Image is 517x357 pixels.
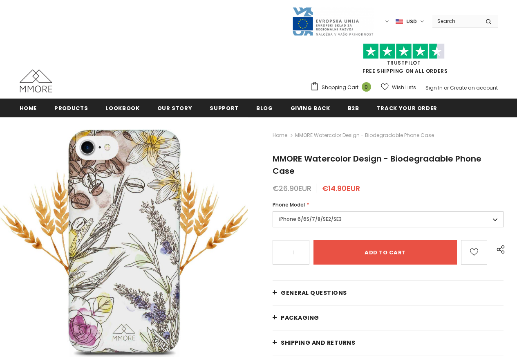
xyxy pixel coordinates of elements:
span: Giving back [291,104,330,112]
a: B2B [348,99,359,117]
a: Shipping and returns [273,330,504,355]
input: Search Site [432,15,479,27]
a: Shopping Cart 0 [310,81,375,94]
span: FREE SHIPPING ON ALL ORDERS [310,47,498,74]
a: Our Story [157,99,192,117]
span: MMORE Watercolor Design - Biodegradable Phone Case [273,153,481,177]
span: Our Story [157,104,192,112]
span: PACKAGING [281,314,319,322]
span: €14.90EUR [322,183,360,193]
span: Shopping Cart [322,83,358,92]
span: or [444,84,449,91]
img: Trust Pilot Stars [363,43,445,59]
a: Sign In [425,84,443,91]
span: Blog [256,104,273,112]
img: Javni Razpis [292,7,374,36]
a: General Questions [273,281,504,305]
span: Phone Model [273,201,305,208]
input: Add to cart [313,240,457,265]
span: Home [20,104,37,112]
a: Trustpilot [387,59,421,66]
a: support [210,99,239,117]
a: Lookbook [105,99,139,117]
a: Home [20,99,37,117]
img: USD [396,18,403,25]
a: Products [54,99,88,117]
a: Track your order [377,99,437,117]
span: €26.90EUR [273,183,311,193]
span: MMORE Watercolor Design - Biodegradable Phone Case [295,130,434,140]
a: Javni Razpis [292,18,374,25]
span: Shipping and returns [281,339,355,347]
span: 0 [362,82,371,92]
a: Create an account [450,84,498,91]
img: MMORE Cases [20,70,52,92]
span: Products [54,104,88,112]
a: Giving back [291,99,330,117]
span: B2B [348,104,359,112]
label: iPhone 6/6S/7/8/SE2/SE3 [273,211,504,227]
span: support [210,104,239,112]
a: Blog [256,99,273,117]
a: Home [273,130,287,140]
span: USD [406,18,417,26]
a: PACKAGING [273,305,504,330]
span: Track your order [377,104,437,112]
span: General Questions [281,289,347,297]
span: Lookbook [105,104,139,112]
span: Wish Lists [392,83,416,92]
a: Wish Lists [381,80,416,94]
